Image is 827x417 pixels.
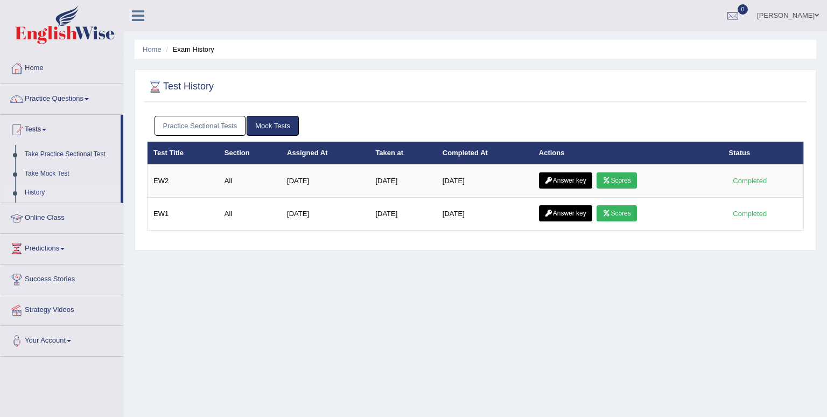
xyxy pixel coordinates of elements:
td: [DATE] [281,164,369,198]
th: Taken at [369,142,436,164]
div: Completed [729,175,771,186]
td: [DATE] [369,198,436,231]
span: 0 [738,4,748,15]
a: Scores [597,172,636,189]
a: Mock Tests [247,116,299,136]
td: EW2 [148,164,219,198]
a: Predictions [1,234,123,261]
th: Actions [533,142,723,164]
a: Practice Sectional Tests [155,116,246,136]
div: Completed [729,208,771,219]
td: [DATE] [437,198,533,231]
td: EW1 [148,198,219,231]
a: Strategy Videos [1,295,123,322]
a: Take Practice Sectional Test [20,145,121,164]
a: History [20,183,121,203]
th: Section [219,142,281,164]
a: Scores [597,205,636,221]
li: Exam History [163,44,214,54]
td: All [219,164,281,198]
td: [DATE] [281,198,369,231]
h2: Test History [147,79,214,95]
th: Status [723,142,804,164]
th: Test Title [148,142,219,164]
a: Home [1,53,123,80]
td: [DATE] [369,164,436,198]
th: Assigned At [281,142,369,164]
a: Your Account [1,326,123,353]
a: Tests [1,115,121,142]
a: Answer key [539,172,592,189]
a: Practice Questions [1,84,123,111]
td: [DATE] [437,164,533,198]
a: Online Class [1,203,123,230]
th: Completed At [437,142,533,164]
a: Success Stories [1,265,123,291]
td: All [219,198,281,231]
a: Answer key [539,205,592,221]
a: Home [143,45,162,53]
a: Take Mock Test [20,164,121,184]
